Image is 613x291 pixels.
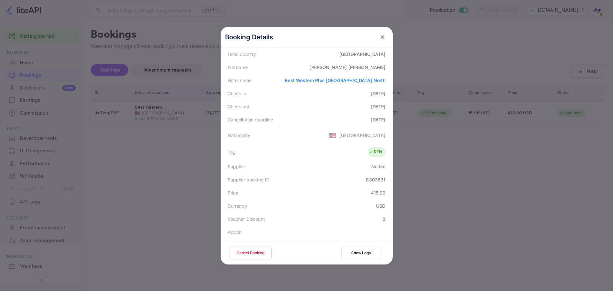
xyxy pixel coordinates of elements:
div: RFN [369,149,382,155]
div: Nationality [228,132,251,139]
div: Check in [228,90,246,97]
div: Hotel name [228,77,252,84]
div: 415.00 [371,189,386,196]
div: Currency [228,203,247,209]
a: Best Western Plus [GEOGRAPHIC_DATA] North [285,78,385,83]
div: USD [376,203,385,209]
button: Cancel Booking [230,247,272,259]
div: Supplier booking ID [228,176,270,183]
div: Supplier [228,163,245,170]
div: Tag [228,149,236,156]
p: Booking Details [225,32,273,42]
div: [DATE] [371,103,386,110]
div: Hotel country [228,51,256,57]
button: close [377,31,388,43]
div: 8303631 [366,176,385,183]
div: [GEOGRAPHIC_DATA] [339,51,386,57]
div: [DATE] [371,116,386,123]
div: Addon [228,229,242,235]
div: [DATE] [371,90,386,97]
button: Show Logs [341,247,381,259]
div: [PERSON_NAME] [PERSON_NAME] [309,64,385,71]
div: Price [228,189,238,196]
div: Check out [228,103,249,110]
div: Nuitée [371,163,386,170]
div: [GEOGRAPHIC_DATA] [339,132,386,139]
div: Cancellation deadline [228,116,273,123]
div: 0 [382,216,385,222]
div: Full name [228,64,248,71]
div: Voucher Discount [228,216,265,222]
span: United States [329,129,336,141]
